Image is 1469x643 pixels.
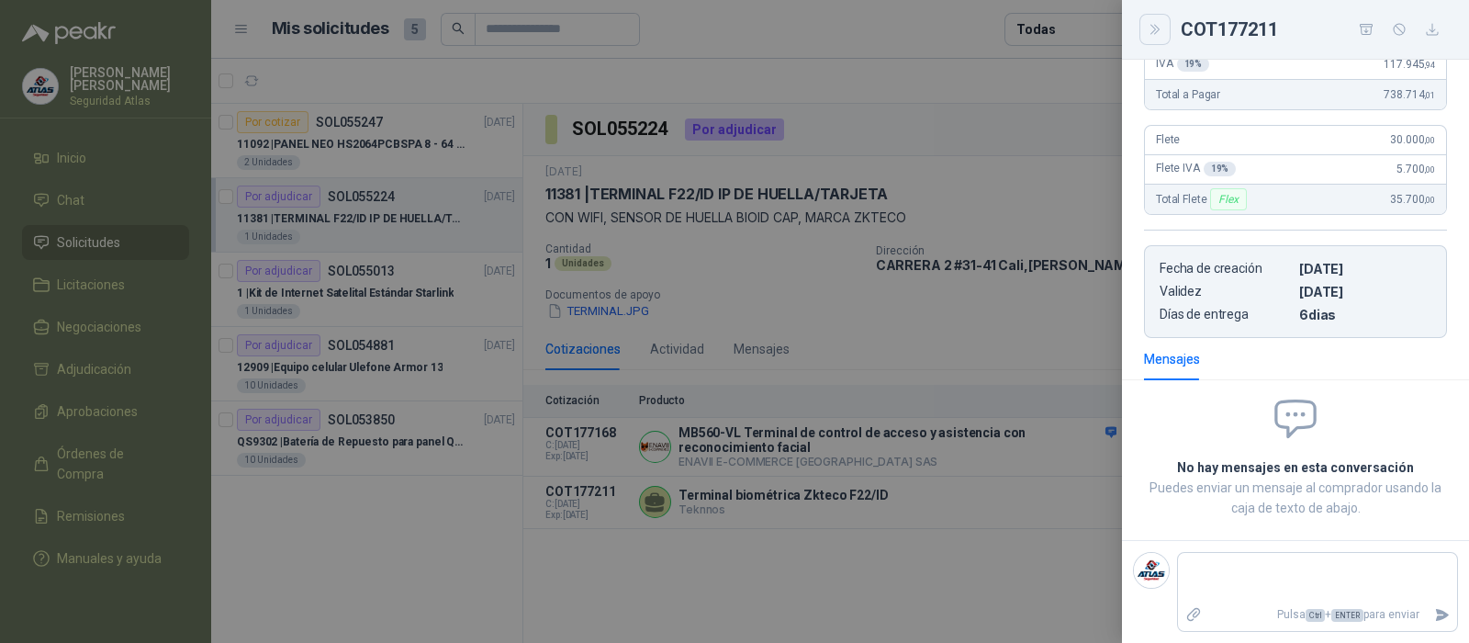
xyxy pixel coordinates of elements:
[1424,135,1435,145] span: ,00
[1156,88,1220,101] span: Total a Pagar
[1160,307,1292,322] p: Días de entrega
[1306,609,1325,622] span: Ctrl
[1178,599,1209,631] label: Adjuntar archivos
[1144,478,1447,518] p: Puedes enviar un mensaje al comprador usando la caja de texto de abajo.
[1144,457,1447,478] h2: No hay mensajes en esta conversación
[1156,162,1236,176] span: Flete IVA
[1427,599,1457,631] button: Enviar
[1384,88,1435,101] span: 738.714
[1210,188,1246,210] div: Flex
[1156,133,1180,146] span: Flete
[1204,162,1237,176] div: 19 %
[1424,60,1435,70] span: ,94
[1299,261,1431,276] p: [DATE]
[1390,133,1435,146] span: 30.000
[1424,164,1435,175] span: ,00
[1424,195,1435,205] span: ,00
[1209,599,1428,631] p: Pulsa + para enviar
[1299,307,1431,322] p: 6 dias
[1160,261,1292,276] p: Fecha de creación
[1134,553,1169,588] img: Company Logo
[1156,57,1209,72] span: IVA
[1424,90,1435,100] span: ,01
[1144,349,1200,369] div: Mensajes
[1144,18,1166,40] button: Close
[1160,284,1292,299] p: Validez
[1331,609,1363,622] span: ENTER
[1384,58,1435,71] span: 117.945
[1390,193,1435,206] span: 35.700
[1396,163,1435,175] span: 5.700
[1156,188,1250,210] span: Total Flete
[1299,284,1431,299] p: [DATE]
[1181,15,1447,44] div: COT177211
[1177,57,1210,72] div: 19 %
